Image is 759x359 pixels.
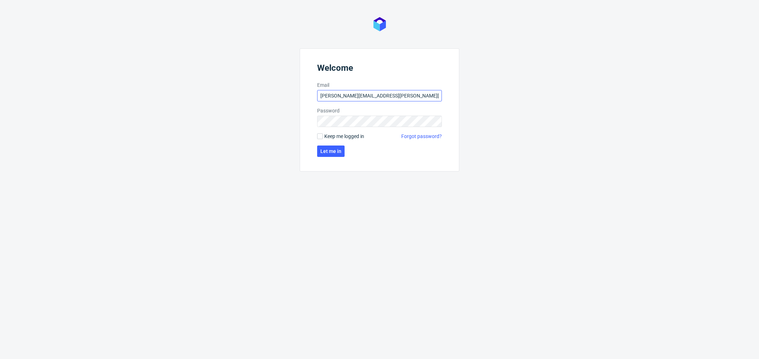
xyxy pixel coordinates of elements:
a: Forgot password? [401,133,442,140]
button: Let me in [317,146,345,157]
label: Email [317,81,442,89]
header: Welcome [317,63,442,76]
input: you@youremail.com [317,90,442,101]
label: Password [317,107,442,114]
span: Keep me logged in [324,133,364,140]
span: Let me in [320,149,341,154]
